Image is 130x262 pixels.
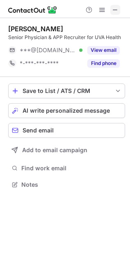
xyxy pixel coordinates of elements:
[8,25,63,33] div: [PERSON_NAME]
[87,59,120,67] button: Reveal Button
[8,34,125,41] div: Senior Physician & APP Recruiter for UVA Health
[21,165,122,172] span: Find work email
[23,88,111,94] div: Save to List / ATS / CRM
[8,83,125,98] button: save-profile-one-click
[23,127,54,134] span: Send email
[8,123,125,138] button: Send email
[8,179,125,190] button: Notes
[8,143,125,158] button: Add to email campaign
[22,147,87,153] span: Add to email campaign
[8,162,125,174] button: Find work email
[8,103,125,118] button: AI write personalized message
[20,46,76,54] span: ***@[DOMAIN_NAME]
[8,5,57,15] img: ContactOut v5.3.10
[21,181,122,188] span: Notes
[23,107,110,114] span: AI write personalized message
[87,46,120,54] button: Reveal Button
